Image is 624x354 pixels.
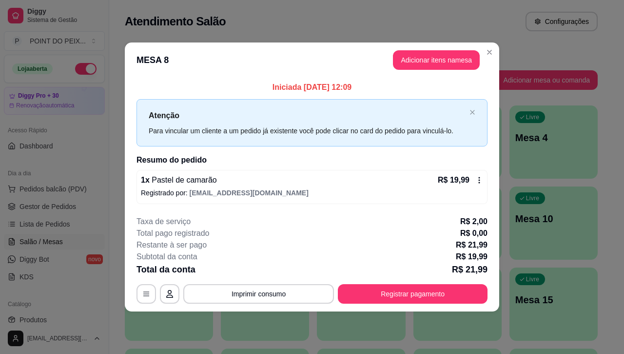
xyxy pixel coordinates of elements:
[149,125,466,136] div: Para vincular um cliente a um pedido já existente você pode clicar no card do pedido para vinculá...
[125,42,499,78] header: MESA 8
[136,216,191,228] p: Taxa de serviço
[469,109,475,116] button: close
[141,188,483,198] p: Registrado por:
[136,251,197,263] p: Subtotal da conta
[393,50,480,70] button: Adicionar itens namesa
[136,228,209,239] p: Total pago registrado
[469,109,475,115] span: close
[136,263,195,276] p: Total da conta
[438,174,469,186] p: R$ 19,99
[136,239,207,251] p: Restante à ser pago
[149,109,466,122] p: Atenção
[150,176,217,184] span: Pastel de camarão
[136,82,487,93] p: Iniciada [DATE] 12:09
[452,263,487,276] p: R$ 21,99
[338,284,487,304] button: Registrar pagamento
[456,251,487,263] p: R$ 19,99
[460,228,487,239] p: R$ 0,00
[136,154,487,166] h2: Resumo do pedido
[190,189,309,197] span: [EMAIL_ADDRESS][DOMAIN_NAME]
[482,44,497,60] button: Close
[183,284,334,304] button: Imprimir consumo
[141,174,217,186] p: 1 x
[456,239,487,251] p: R$ 21,99
[460,216,487,228] p: R$ 2,00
